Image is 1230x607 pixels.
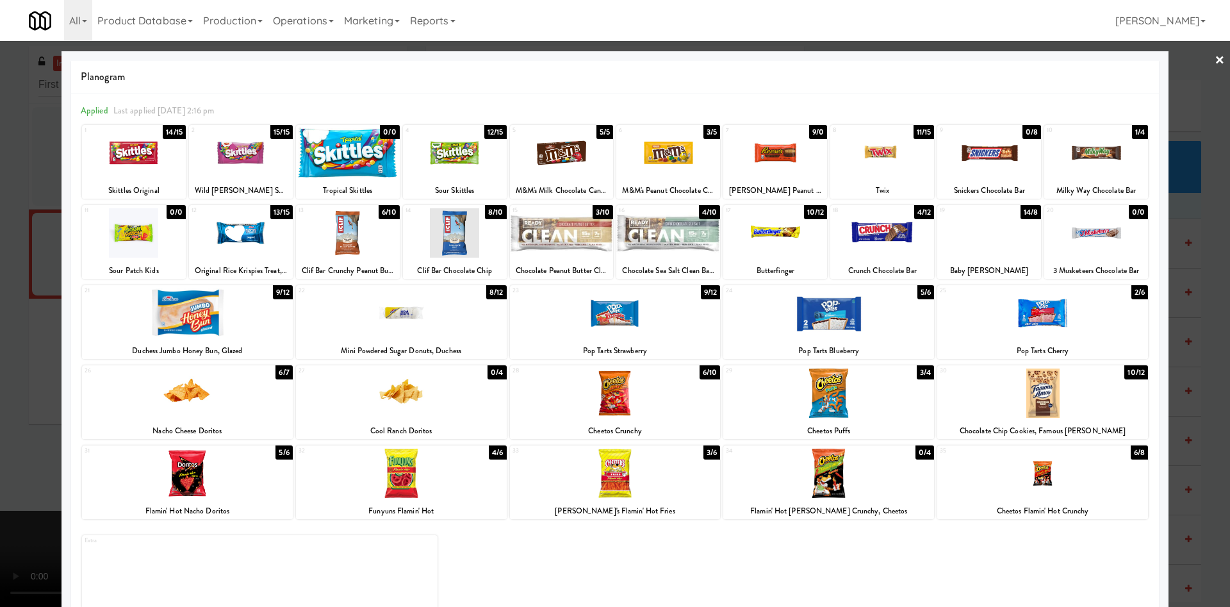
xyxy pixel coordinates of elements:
div: Chocolate Chip Cookies, Famous [PERSON_NAME] [939,423,1146,439]
div: 5 [512,125,562,136]
div: Clif Bar Crunchy Peanut Butter [296,263,400,279]
div: 164/10Chocolate Sea Salt Clean Bar, Ready Nutrition [616,205,720,279]
div: 110/0Sour Patch Kids [82,205,186,279]
div: Pop Tarts Strawberry [512,343,719,359]
div: 1710/12Butterfinger [723,205,827,279]
div: Cheetos Puffs [725,423,932,439]
div: 0/0 [380,125,399,139]
div: Clif Bar Chocolate Chip [405,263,505,279]
div: Clif Bar Crunchy Peanut Butter [298,263,398,279]
div: 18 [833,205,882,216]
div: 239/12Pop Tarts Strawberry [510,285,721,359]
div: 4 [406,125,455,136]
div: 184/12Crunch Chocolate Bar [830,205,934,279]
div: Pop Tarts Strawberry [510,343,721,359]
div: 3 Musketeers Chocolate Bar [1044,263,1148,279]
div: Baby [PERSON_NAME] [937,263,1041,279]
div: Flamin' Hot [PERSON_NAME] Crunchy, Cheetos [723,503,934,519]
div: 0/4 [915,445,934,460]
div: 5/6 [917,285,934,299]
div: Twix [830,183,934,199]
div: 3 Musketeers Chocolate Bar [1046,263,1146,279]
div: Funyuns Flamin' Hot [296,503,507,519]
div: 286/10Cheetos Crunchy [510,365,721,439]
div: 2/6 [1131,285,1148,299]
div: 28 [512,365,615,376]
div: Cheetos Crunchy [512,423,719,439]
div: 9/0 [809,125,827,139]
div: 2 [192,125,241,136]
div: 10/12 [804,205,828,219]
div: 35 [940,445,1042,456]
div: 6/7 [275,365,292,379]
div: 11/15 [914,125,935,139]
div: 200/03 Musketeers Chocolate Bar [1044,205,1148,279]
div: 24 [726,285,828,296]
div: 14 [406,205,455,216]
a: × [1215,41,1225,81]
div: 356/8Cheetos Flamin' Hot Crunchy [937,445,1148,519]
div: [PERSON_NAME] Peanut Butter Cups [725,183,825,199]
div: Milky Way Chocolate Bar [1046,183,1146,199]
div: 27 [299,365,401,376]
div: 26 [85,365,187,376]
div: Cool Ranch Doritos [298,423,505,439]
div: M&M's Milk Chocolate Candy [512,183,612,199]
div: 219/12Duchess Jumbo Honey Bun, Glazed [82,285,293,359]
span: Planogram [81,67,1149,87]
div: Sour Patch Kids [84,263,184,279]
div: Chocolate Sea Salt Clean Bar, Ready Nutrition [618,263,718,279]
div: Sour Skittles [403,183,507,199]
div: 270/4Cool Ranch Doritos [296,365,507,439]
span: Applied [81,104,108,117]
div: 215/15Wild [PERSON_NAME] Skittles [189,125,293,199]
div: M&M's Milk Chocolate Candy [510,183,614,199]
div: 0/8 [1022,125,1041,139]
div: [PERSON_NAME]'s Flamin' Hot Fries [512,503,719,519]
div: Wild [PERSON_NAME] Skittles [191,183,291,199]
div: 324/6Funyuns Flamin' Hot [296,445,507,519]
div: Crunch Chocolate Bar [832,263,932,279]
div: Duchess Jumbo Honey Bun, Glazed [84,343,291,359]
div: 114/15Skittles Original [82,125,186,199]
div: 340/4Flamin' Hot [PERSON_NAME] Crunchy, Cheetos [723,445,934,519]
div: Original Rice Krispies Treat, [PERSON_NAME] [189,263,293,279]
div: 1 [85,125,134,136]
div: Chocolate Sea Salt Clean Bar, Ready Nutrition [616,263,720,279]
div: 21 [85,285,187,296]
div: 12 [192,205,241,216]
div: 0/4 [488,365,506,379]
div: 30/0Tropical Skittles [296,125,400,199]
div: 0/0 [167,205,186,219]
div: 32 [299,445,401,456]
div: 10/12 [1124,365,1148,379]
div: Chocolate Peanut Butter Clean Bar, Ready Nutrition [510,263,614,279]
div: Cheetos Flamin' Hot Crunchy [939,503,1146,519]
div: 29 [726,365,828,376]
div: 30 [940,365,1042,376]
div: 8/12 [486,285,506,299]
div: 228/12Mini Powdered Sugar Donuts, Duchess [296,285,507,359]
div: Skittles Original [82,183,186,199]
div: 5/6 [275,445,292,460]
div: 25 [940,285,1042,296]
div: Nacho Cheese Doritos [84,423,291,439]
div: Cheetos Crunchy [510,423,721,439]
div: 1914/8Baby [PERSON_NAME] [937,205,1041,279]
div: Flamin' Hot Nacho Doritos [82,503,293,519]
div: 15/15 [270,125,293,139]
div: Sour Skittles [405,183,505,199]
div: 252/6Pop Tarts Cherry [937,285,1148,359]
div: 8/10 [485,205,506,219]
div: Tropical Skittles [298,183,398,199]
div: [PERSON_NAME]'s Flamin' Hot Fries [510,503,721,519]
div: 266/7Nacho Cheese Doritos [82,365,293,439]
div: Milky Way Chocolate Bar [1044,183,1148,199]
div: Chocolate Chip Cookies, Famous [PERSON_NAME] [937,423,1148,439]
div: 55/5M&M's Milk Chocolate Candy [510,125,614,199]
div: 15 [512,205,562,216]
div: 4/10 [699,205,720,219]
div: Sour Patch Kids [82,263,186,279]
div: 9/12 [273,285,292,299]
div: 9 [940,125,989,136]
